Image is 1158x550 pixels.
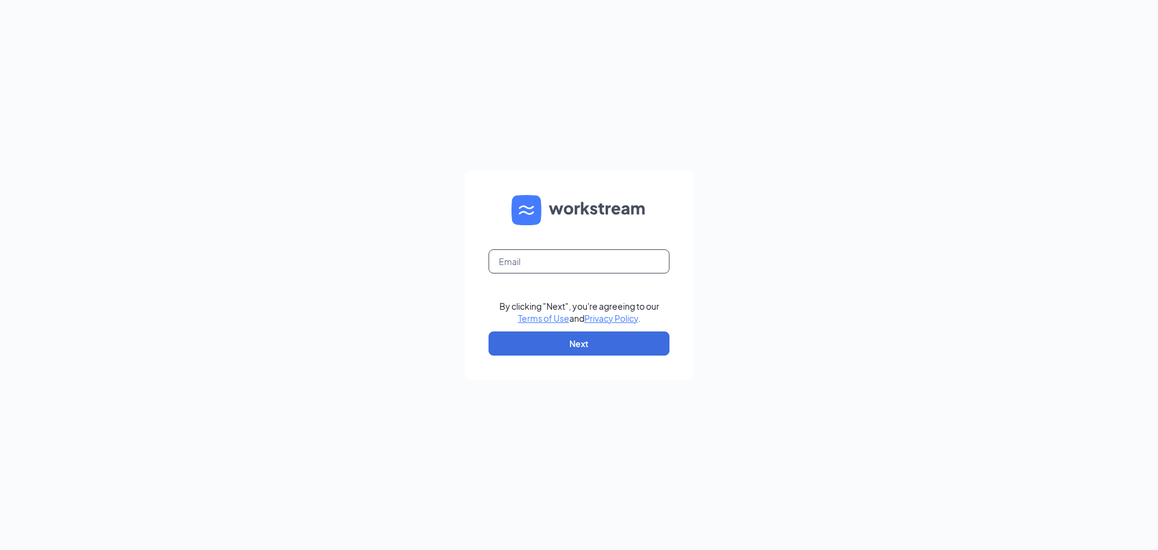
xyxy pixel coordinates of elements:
[489,331,669,356] button: Next
[499,300,659,324] div: By clicking "Next", you're agreeing to our and .
[489,249,669,273] input: Email
[511,195,647,225] img: WS logo and Workstream text
[584,313,638,324] a: Privacy Policy
[518,313,569,324] a: Terms of Use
